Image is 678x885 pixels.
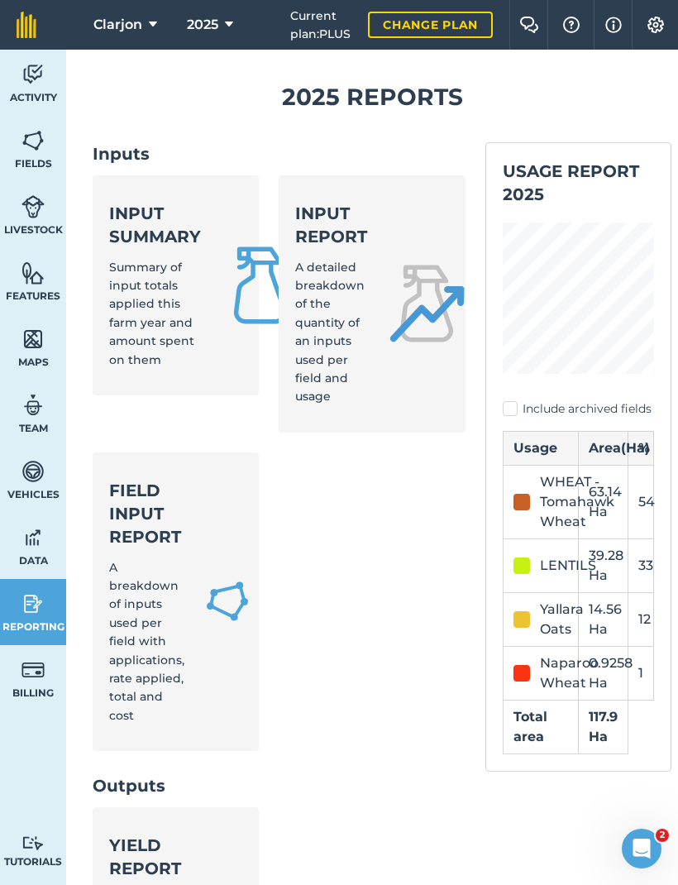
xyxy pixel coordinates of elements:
[204,576,251,626] img: Field Input Report
[519,17,539,33] img: Two speech bubbles overlapping with the left bubble in the forefront
[221,246,300,325] img: Input summary
[109,202,201,248] strong: Input summary
[387,264,466,343] img: Input report
[93,175,259,395] a: Input summarySummary of input totals applied this farm year and amount spent on them
[578,465,628,538] td: 63.14 Ha
[21,327,45,352] img: svg+xml;base64,PHN2ZyB4bWxucz0iaHR0cDovL3d3dy53My5vcmcvMjAwMC9zdmciIHdpZHRoPSI1NiIgaGVpZ2h0PSI2MC...
[21,393,45,418] img: svg+xml;base64,PD94bWwgdmVyc2lvbj0iMS4wIiBlbmNvZGluZz0idXRmLTgiPz4KPCEtLSBHZW5lcmF0b3I6IEFkb2JlIE...
[93,15,142,35] span: Clarjon
[21,459,45,484] img: svg+xml;base64,PD94bWwgdmVyc2lvbj0iMS4wIiBlbmNvZGluZz0idXRmLTgiPz4KPCEtLSBHZW5lcmF0b3I6IEFkb2JlIE...
[578,646,628,700] td: 0.9258 Ha
[17,12,36,38] img: fieldmargin Logo
[93,79,652,116] h1: 2025 Reports
[605,15,622,35] img: svg+xml;base64,PHN2ZyB4bWxucz0iaHR0cDovL3d3dy53My5vcmcvMjAwMC9zdmciIHdpZHRoPSIxNyIgaGVpZ2h0PSIxNy...
[93,452,259,752] a: Field Input ReportA breakdown of inputs used per field with applications, rate applied, total and...
[628,646,653,700] td: 1
[21,658,45,682] img: svg+xml;base64,PD94bWwgdmVyc2lvbj0iMS4wIiBlbmNvZGluZz0idXRmLTgiPz4KPCEtLSBHZW5lcmF0b3I6IEFkb2JlIE...
[21,835,45,851] img: svg+xml;base64,PD94bWwgdmVyc2lvbj0iMS4wIiBlbmNvZGluZz0idXRmLTgiPz4KPCEtLSBHZW5lcmF0b3I6IEFkb2JlIE...
[290,7,356,44] span: Current plan : PLUS
[21,194,45,219] img: svg+xml;base64,PD94bWwgdmVyc2lvbj0iMS4wIiBlbmNvZGluZz0idXRmLTgiPz4KPCEtLSBHZW5lcmF0b3I6IEFkb2JlIE...
[578,592,628,646] td: 14.56 Ha
[578,538,628,592] td: 39.28 Ha
[93,142,466,165] h2: Inputs
[21,261,45,285] img: svg+xml;base64,PHN2ZyB4bWxucz0iaHR0cDovL3d3dy53My5vcmcvMjAwMC9zdmciIHdpZHRoPSI1NiIgaGVpZ2h0PSI2MC...
[540,556,596,576] div: LENTILS
[503,400,654,418] label: Include archived fields
[109,834,181,880] strong: Yield report
[589,709,618,744] strong: 117.9 Ha
[21,591,45,616] img: svg+xml;base64,PD94bWwgdmVyc2lvbj0iMS4wIiBlbmNvZGluZz0idXRmLTgiPz4KPCEtLSBHZW5lcmF0b3I6IEFkb2JlIE...
[540,472,614,532] div: WHEAT - Tomahawk Wheat
[628,465,653,538] td: 54
[21,62,45,87] img: svg+xml;base64,PD94bWwgdmVyc2lvbj0iMS4wIiBlbmNvZGluZz0idXRmLTgiPz4KPCEtLSBHZW5lcmF0b3I6IEFkb2JlIE...
[21,525,45,550] img: svg+xml;base64,PD94bWwgdmVyc2lvbj0iMS4wIiBlbmNvZGluZz0idXRmLTgiPz4KPCEtLSBHZW5lcmF0b3I6IEFkb2JlIE...
[93,774,466,797] h2: Outputs
[279,175,465,433] a: Input reportA detailed breakdown of the quantity of an inputs used per field and usage
[503,160,654,206] h2: Usage report 2025
[21,128,45,153] img: svg+xml;base64,PHN2ZyB4bWxucz0iaHR0cDovL3d3dy53My5vcmcvMjAwMC9zdmciIHdpZHRoPSI1NiIgaGVpZ2h0PSI2MC...
[295,260,365,404] span: A detailed breakdown of the quantity of an inputs used per field and usage
[503,431,578,465] th: Usage
[513,709,547,744] strong: Total area
[622,829,661,868] iframe: Intercom live chat
[561,17,581,33] img: A question mark icon
[646,17,666,33] img: A cog icon
[109,260,194,367] span: Summary of input totals applied this farm year and amount spent on them
[540,653,599,693] div: Naparoo Wheat
[628,538,653,592] td: 33
[628,431,653,465] th: %
[656,829,669,842] span: 2
[295,202,367,248] strong: Input report
[540,600,584,639] div: Yallara Oats
[368,12,493,38] a: Change plan
[187,15,218,35] span: 2025
[109,560,184,723] span: A breakdown of inputs used per field with applications, rate applied, total and cost
[578,431,628,465] th: Area ( Ha )
[109,479,184,548] strong: Field Input Report
[628,592,653,646] td: 12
